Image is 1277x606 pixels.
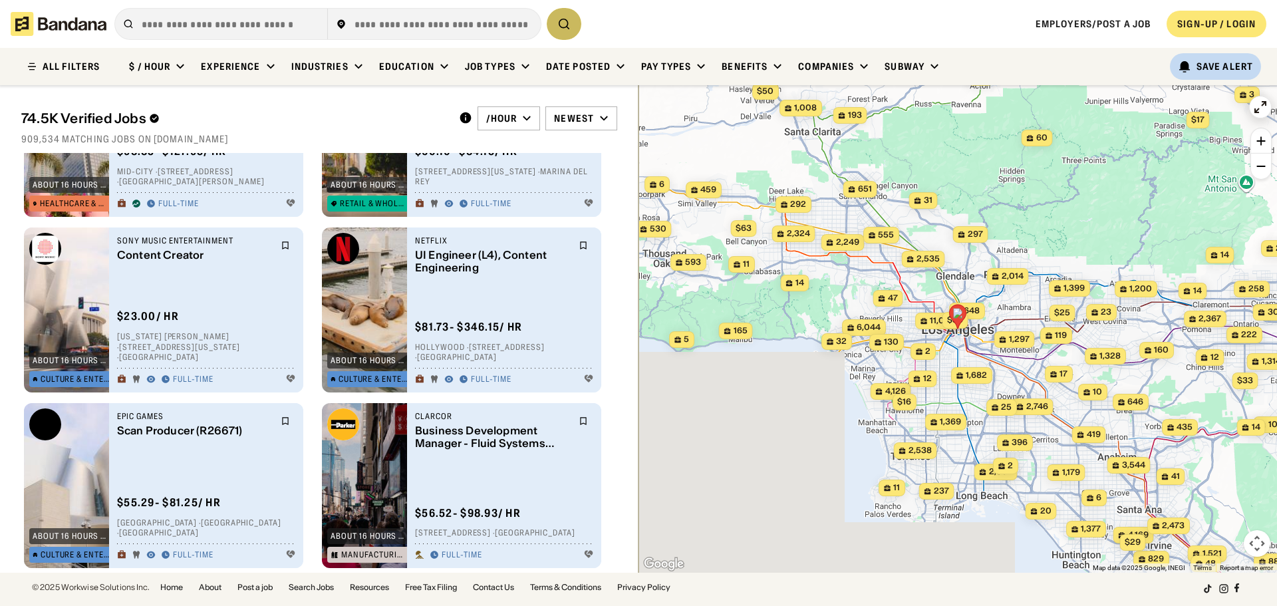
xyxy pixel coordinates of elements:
[878,229,894,241] span: 555
[1205,558,1216,569] span: 48
[415,166,593,187] div: [STREET_ADDRESS][US_STATE] · Marina del Rey
[117,310,179,324] div: $ 23.00 / hr
[795,277,804,289] span: 14
[1193,564,1212,571] a: Terms (opens in new tab)
[787,228,810,239] span: 2,324
[659,179,664,190] span: 6
[1127,396,1143,408] span: 646
[173,375,213,385] div: Full-time
[117,518,295,538] div: [GEOGRAPHIC_DATA] · [GEOGRAPHIC_DATA] · [GEOGRAPHIC_DATA]
[1036,132,1048,144] span: 60
[1096,492,1101,504] span: 6
[173,550,213,561] div: Full-time
[405,583,457,591] a: Free Tax Filing
[1122,460,1145,471] span: 3,544
[41,551,110,559] div: Culture & Entertainment
[1064,283,1085,294] span: 1,399
[1128,530,1149,541] span: 4,169
[964,305,980,317] span: 648
[129,61,170,73] div: $ / hour
[350,583,389,591] a: Resources
[1191,114,1205,124] span: $17
[893,482,900,494] span: 11
[415,235,571,246] div: Netflix
[642,555,686,573] a: Open this area in Google Maps (opens a new window)
[1055,330,1067,341] span: 119
[641,61,691,73] div: Pay Types
[917,253,940,265] span: 2,535
[1036,18,1151,30] a: Employers/Post a job
[327,233,359,265] img: Netflix logo
[473,583,514,591] a: Contact Us
[415,411,571,422] div: CLARCOR
[442,550,482,561] div: Full-time
[798,61,854,73] div: Companies
[684,334,689,345] span: 5
[794,102,817,114] span: 1,008
[486,112,517,124] div: /hour
[1099,351,1121,362] span: 1,328
[934,486,949,497] span: 237
[415,506,521,520] div: $ 56.52 - $98.93 / hr
[117,249,273,261] div: Content Creator
[1148,553,1164,565] span: 829
[736,223,752,233] span: $63
[33,181,110,189] div: about 16 hours ago
[930,315,955,327] span: 11,063
[888,293,898,304] span: 47
[289,583,334,591] a: Search Jobs
[1193,285,1202,297] span: 14
[29,233,61,265] img: Sony Music Entertainment logo
[858,184,872,195] span: 651
[1008,460,1013,472] span: 2
[339,375,408,383] div: Culture & Entertainment
[11,12,106,36] img: Bandana logotype
[1220,564,1273,571] a: Report a map error
[117,496,221,510] div: $ 55.29 - $81.25 / hr
[1244,530,1270,557] button: Map camera controls
[885,386,906,397] span: 4,126
[1237,375,1253,385] span: $33
[1197,61,1253,73] div: Save Alert
[237,583,273,591] a: Post a job
[415,320,522,334] div: $ 81.73 - $346.15 / hr
[885,61,924,73] div: Subway
[1125,537,1141,547] span: $29
[685,257,701,268] span: 593
[722,61,768,73] div: Benefits
[41,375,110,383] div: Culture & Entertainment
[617,583,670,591] a: Privacy Policy
[1012,437,1028,448] span: 396
[33,357,110,365] div: about 16 hours ago
[1101,307,1111,318] span: 23
[940,416,961,428] span: 1,369
[848,110,862,121] span: 193
[1199,313,1221,325] span: 2,367
[341,551,408,559] div: Manufacturing
[530,583,601,591] a: Terms & Conditions
[546,61,611,73] div: Date Posted
[117,424,273,437] div: Scan Producer (R26671)
[989,466,1012,478] span: 2,362
[160,583,183,591] a: Home
[1203,548,1222,559] span: 1,521
[331,181,408,189] div: about 16 hours ago
[642,555,686,573] img: Google
[1162,520,1185,531] span: 2,473
[327,408,359,440] img: CLARCOR logo
[790,199,806,210] span: 292
[909,445,932,456] span: 2,538
[897,396,911,406] span: $16
[1177,18,1256,30] div: SIGN-UP / LOGIN
[1220,249,1229,261] span: 14
[1060,369,1067,380] span: 17
[1093,564,1185,571] span: Map data ©2025 Google, INEGI
[415,424,571,450] div: Business Development Manager - Fluid Systems Division ([GEOGRAPHIC_DATA])
[947,315,963,325] span: $59
[1026,401,1048,412] span: 2,746
[650,224,666,235] span: 530
[340,200,408,208] div: Retail & Wholesale
[43,62,100,71] div: ALL FILTERS
[32,583,150,591] div: © 2025 Workwise Solutions Inc.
